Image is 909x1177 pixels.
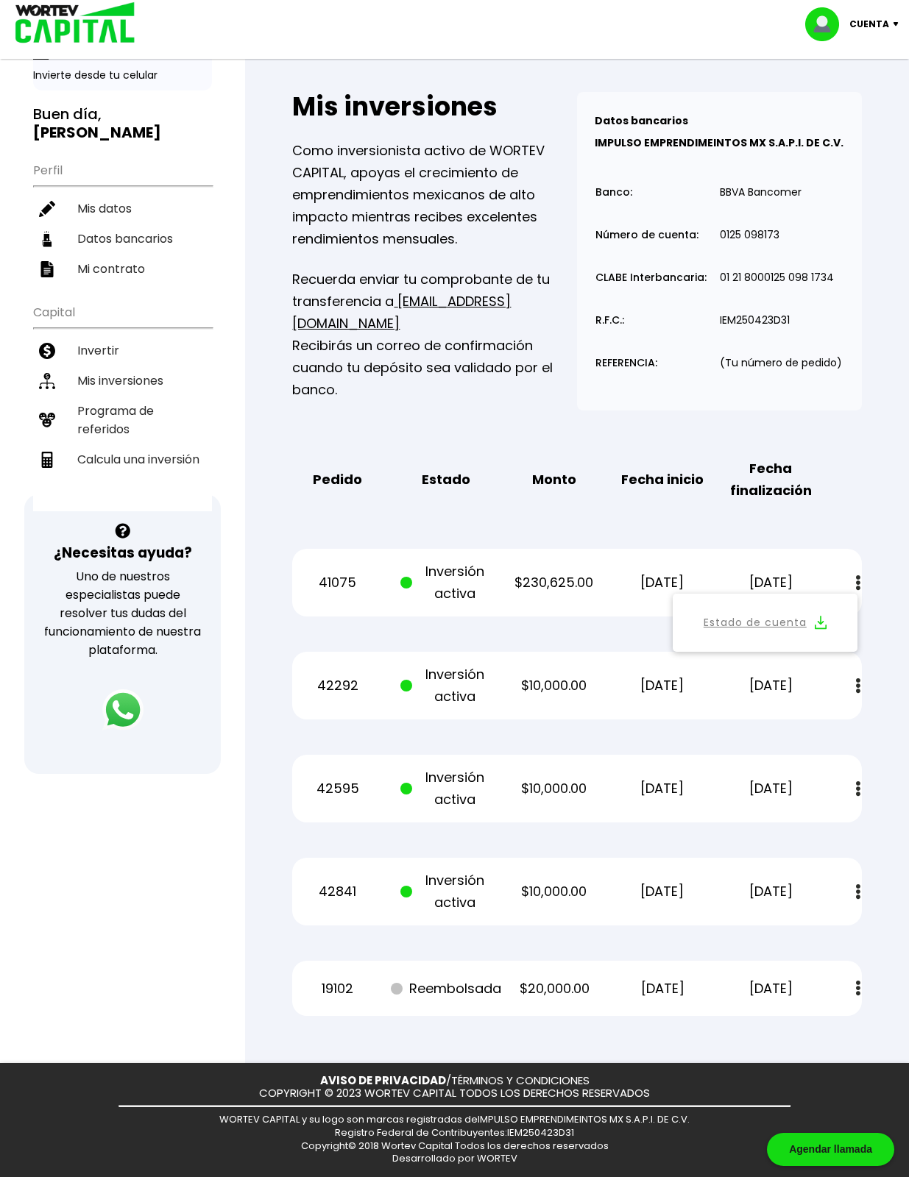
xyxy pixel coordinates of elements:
[102,689,144,730] img: logos_whatsapp-icon.242b2217.svg
[595,135,843,150] b: IMPULSO EMPRENDIMEINTOS MX S.A.P.I. DE C.V.
[43,567,202,659] p: Uno de nuestros especialistas puede resolver tus dudas del funcionamiento de nuestra plataforma.
[704,614,807,632] a: Estado de cuenta
[889,22,909,26] img: icon-down
[595,230,698,241] p: Número de cuenta:
[33,68,212,83] p: Invierte desde tu celular
[33,122,161,143] b: [PERSON_NAME]
[400,664,491,708] p: Inversión activa
[400,870,491,914] p: Inversión activa
[720,315,790,326] p: IEM250423D31
[292,675,383,697] p: 42292
[313,469,362,491] b: Pedido
[509,978,600,1000] p: $20,000.00
[292,572,383,594] p: 41075
[33,366,212,396] a: Mis inversiones
[720,358,842,369] p: (Tu número de pedido)
[595,358,657,369] p: REFERENCIA:
[595,187,632,198] p: Banco:
[595,113,688,128] b: Datos bancarios
[292,978,383,1000] p: 19102
[726,778,816,800] p: [DATE]
[726,572,816,594] p: [DATE]
[335,1126,574,1139] span: Registro Federal de Contribuyentes: IEM250423D31
[682,602,849,643] button: Estado de cuenta
[292,292,511,333] a: [EMAIL_ADDRESS][DOMAIN_NAME]
[219,1112,690,1126] span: WORTEV CAPITAL y su logo son marcas registradas de IMPULSO EMPRENDIMEINTOS MX S.A.P.I. DE C.V.
[532,469,576,491] b: Monto
[805,7,849,41] img: profile-image
[33,254,212,284] a: Mi contrato
[33,105,212,142] h3: Buen día,
[392,1151,517,1165] span: Desarrollado por WORTEV
[39,201,55,217] img: editar-icon.952d3147.svg
[509,572,599,594] p: $230,625.00
[320,1075,590,1087] p: /
[400,767,491,811] p: Inversión activa
[400,561,491,605] p: Inversión activa
[726,675,816,697] p: [DATE]
[767,1133,894,1166] div: Agendar llamada
[617,881,707,903] p: [DATE]
[39,373,55,389] img: inversiones-icon.6695dc30.svg
[320,1073,446,1088] a: AVISO DE PRIVACIDAD
[621,469,704,491] b: Fecha inicio
[39,231,55,247] img: datos-icon.10cf9172.svg
[595,272,707,283] p: CLABE Interbancaria:
[595,315,624,326] p: R.F.C.:
[726,458,816,502] b: Fecha finalización
[39,343,55,359] img: invertir-icon.b3b967d7.svg
[292,881,383,903] p: 42841
[509,881,599,903] p: $10,000.00
[726,881,816,903] p: [DATE]
[292,92,577,121] h2: Mis inversiones
[33,224,212,254] a: Datos bancarios
[33,444,212,474] a: Calcula una inversión
[451,1073,590,1088] a: TÉRMINOS Y CONDICIONES
[422,469,470,491] b: Estado
[617,778,707,800] p: [DATE]
[259,1087,650,1100] p: COPYRIGHT © 2023 WORTEV CAPITAL TODOS LOS DERECHOS RESERVADOS
[849,13,889,35] p: Cuenta
[39,452,55,468] img: calculadora-icon.17d418c4.svg
[33,193,212,224] a: Mis datos
[301,1139,609,1153] span: Copyright© 2018 Wortev Capital Todos los derechos reservados
[720,272,834,283] p: 01 21 8000125 098 1734
[617,572,707,594] p: [DATE]
[33,335,212,366] a: Invertir
[33,154,212,284] ul: Perfil
[54,542,192,563] h3: ¿Necesitas ayuda?
[726,978,816,1000] p: [DATE]
[39,261,55,277] img: contrato-icon.f2db500c.svg
[617,675,707,697] p: [DATE]
[509,675,599,697] p: $10,000.00
[720,187,802,198] p: BBVA Bancomer
[618,978,708,1000] p: [DATE]
[39,412,55,428] img: recomiendanos-icon.9b8e9327.svg
[292,778,383,800] p: 42595
[33,296,212,511] ul: Capital
[292,140,577,250] p: Como inversionista activo de WORTEV CAPITAL, apoyas el crecimiento de emprendimientos mexicanos d...
[509,778,599,800] p: $10,000.00
[292,269,577,401] p: Recuerda enviar tu comprobante de tu transferencia a Recibirás un correo de confirmación cuando t...
[720,230,779,241] p: 0125 098173
[400,978,492,1000] p: Reembolsada
[33,396,212,444] a: Programa de referidos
